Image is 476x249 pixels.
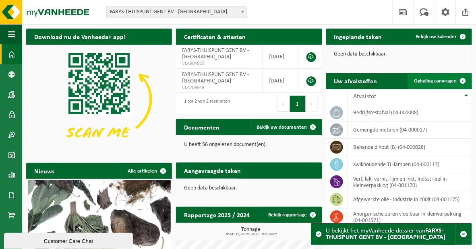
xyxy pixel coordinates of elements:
[290,96,306,112] button: 1
[348,173,472,191] td: verf, lak, vernis, lijm en inkt, industrieel in kleinverpakking (04-001170)
[180,233,322,237] span: 2024: 31,783 t - 2025: 100,898 t
[416,34,457,39] span: Bekijk uw kalender
[176,29,254,44] h2: Certificaten & attesten
[408,73,471,89] a: Ophaling aanvragen
[414,78,457,84] span: Ophaling aanvragen
[409,29,471,45] a: Bekijk uw kalender
[180,227,322,237] h3: Tonnage
[348,191,472,208] td: afgewerkte olie - industrie in 200lt (04-001175)
[180,95,230,113] div: 1 tot 2 van 2 resultaten
[182,47,249,60] span: FARYS-THUISPUNT GENT BV - [GEOGRAPHIC_DATA]
[334,51,464,57] p: Geen data beschikbaar.
[263,45,298,69] td: [DATE]
[262,207,321,223] a: Bekijk rapportage
[257,125,307,130] span: Bekijk uw documenten
[250,119,321,135] a: Bekijk uw documenten
[348,139,472,156] td: behandeld hout (B) (04-000028)
[107,6,247,18] span: FARYS-THUISPUNT GENT BV - MARIAKERKE
[176,119,228,135] h2: Documenten
[326,29,390,44] h2: Ingeplande taken
[348,208,472,226] td: anorganische zuren vloeibaar in kleinverpakking (04-001571)
[106,6,247,18] span: FARYS-THUISPUNT GENT BV - MARIAKERKE
[184,142,314,148] p: U heeft 56 ongelezen document(en).
[26,29,134,44] h2: Download nu de Vanheede+ app!
[26,45,172,154] img: Download de VHEPlus App
[121,163,171,179] a: Alle artikelen
[326,228,445,241] strong: FARYS-THUISPUNT GENT BV - [GEOGRAPHIC_DATA]
[182,72,249,84] span: FARYS-THUISPUNT GENT BV - [GEOGRAPHIC_DATA]
[4,231,135,249] iframe: chat widget
[306,96,318,112] button: Next
[184,185,314,191] p: Geen data beschikbaar.
[182,60,257,67] span: VLA904835
[326,73,385,88] h2: Uw afvalstoffen
[182,84,257,91] span: VLA709649
[348,104,472,121] td: bedrijfsrestafval (04-000008)
[263,69,298,93] td: [DATE]
[348,156,472,173] td: kwikhoudende TL-lampen (04-000117)
[354,93,377,100] span: Afvalstof
[326,224,456,245] div: U bekijkt het myVanheede dossier van
[348,121,472,139] td: gemengde metalen (04-000017)
[26,163,62,179] h2: Nieuws
[277,96,290,112] button: Previous
[176,163,249,178] h2: Aangevraagde taken
[176,207,258,222] h2: Rapportage 2025 / 2024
